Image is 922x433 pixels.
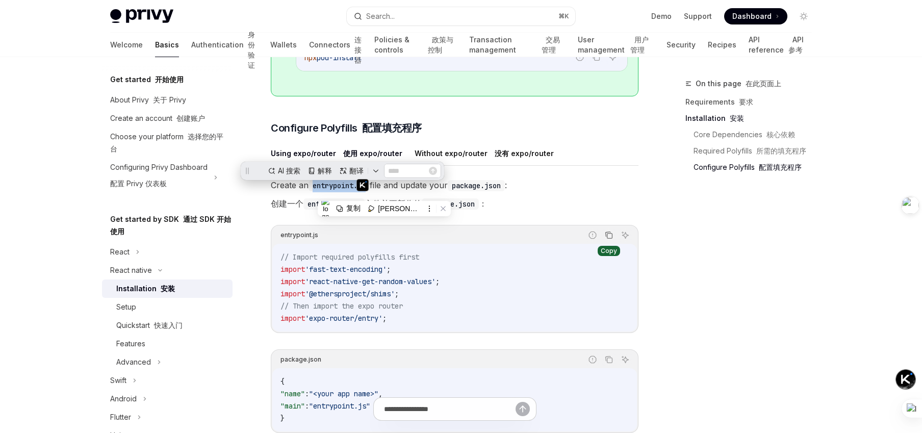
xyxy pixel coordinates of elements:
span: { [280,377,285,386]
div: Copy [598,246,620,256]
div: Features [116,338,145,350]
a: Recipes [708,33,736,57]
h5: Get started [110,73,184,86]
button: Report incorrect code [586,228,599,242]
div: Create an account [110,112,205,124]
a: Transaction management 交易管理 [469,33,566,57]
button: Send message [516,402,530,416]
button: Report incorrect code [573,50,586,64]
a: Wallets [270,33,297,57]
font: 创建一个 文件并更新你的 ： [271,198,487,210]
code: package.json [422,198,479,210]
font: 连接器 [354,35,362,65]
code: entrypoint.js [309,180,370,191]
button: Without expo/router 没有 expo/router [415,141,554,165]
div: Quickstart [116,319,183,332]
a: Core Dependencies 核心依赖 [694,126,820,143]
a: API reference API 参考 [749,33,812,57]
div: package.json [280,353,321,366]
span: Dashboard [732,11,772,21]
h5: Get started by SDK [110,213,233,238]
font: 要求 [739,97,753,107]
div: Swift [110,374,126,387]
button: Copy the contents from the code block [602,228,616,242]
div: Choose your platform [110,131,226,155]
font: 配置填充程序 [759,163,802,172]
div: Search... [366,10,395,22]
span: pod-install [317,53,362,62]
a: Required Polyfills 所需的填充程序 [694,143,820,159]
span: ; [387,265,391,274]
font: 交易管理 [542,35,560,55]
code: entrypoint.js [303,198,365,210]
span: , [378,389,382,398]
a: Basics [155,33,179,57]
font: 配置填充程序 [362,122,422,135]
a: Welcome [110,33,143,57]
font: 核心依赖 [766,130,795,140]
div: Installation [116,283,175,295]
font: 创建账户 [176,114,205,123]
div: React [110,246,130,258]
a: Configure Polyfills 配置填充程序 [694,159,820,175]
a: Connectors 连接器 [309,33,362,57]
font: 关于 Privy [153,95,186,105]
span: 'fast-text-encoding' [305,265,387,274]
a: Create an account 创建账户 [102,109,233,128]
span: 'react-native-get-random-values' [305,277,436,286]
font: 使用 expo/router [343,149,402,159]
font: 所需的填充程序 [756,146,806,156]
a: Support [684,11,712,21]
button: Copy the contents from the code block [602,353,616,366]
font: 配置 Privy 仪表板 [110,179,167,189]
font: 在此页面上 [746,79,781,89]
a: Demo [651,11,672,21]
div: Advanced [116,356,151,368]
a: Dashboard [724,8,787,24]
span: // Then import the expo router [280,301,403,311]
span: ; [436,277,440,286]
div: Configuring Privy Dashboard [110,161,208,194]
span: : [305,389,309,398]
a: Authentication 身份验证 [191,33,258,57]
font: 身份验证 [248,30,255,70]
font: 开始使用 [155,75,184,85]
button: Using expo/router 使用 expo/router [271,141,402,165]
span: ⌘ K [558,12,569,20]
button: Ask AI [619,228,632,242]
font: 安装 [161,284,175,294]
span: "<your app name>" [309,389,378,398]
font: 用户管理 [630,35,649,55]
span: ; [395,289,399,298]
div: Android [110,393,137,405]
code: package.json [448,180,505,191]
span: import [280,277,305,286]
div: entrypoint.js [280,228,318,242]
div: Setup [116,301,136,313]
a: Installation 安装 [685,110,820,126]
button: Ask AI [619,353,632,366]
div: About Privy [110,94,186,106]
span: On this page [696,78,781,90]
button: Ask AI [606,50,619,64]
a: Choose your platform 选择您的平台 [102,128,233,158]
a: Features [102,335,233,353]
img: light logo [110,9,173,23]
button: Search...⌘K [347,7,575,26]
a: Installation 安装 [102,279,233,298]
span: "name" [280,389,305,398]
span: import [280,289,305,298]
font: 政策与控制 [428,35,453,55]
span: ; [382,314,387,323]
font: API 参考 [788,35,804,55]
a: User management 用户管理 [578,33,654,57]
span: import [280,314,305,323]
span: Configure Polyfills [271,121,422,135]
span: '@ethersproject/shims' [305,289,395,298]
a: Security [667,33,696,57]
button: Toggle dark mode [796,8,812,24]
a: Requirements 要求 [685,94,820,110]
a: Setup [102,298,233,316]
span: Create an file and update your : [271,178,638,215]
font: 快速入门 [154,321,183,330]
